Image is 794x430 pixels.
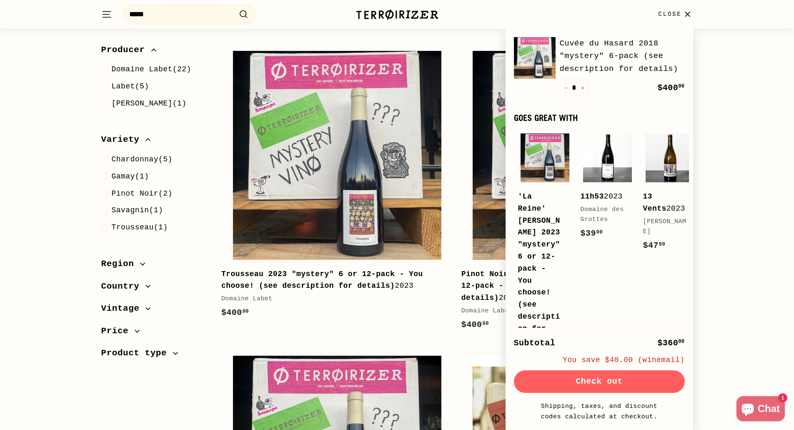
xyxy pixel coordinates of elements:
[243,309,249,314] sup: 00
[461,270,668,302] b: Pinot Noir "Les Varrons" 2023 "mystery" 6 or 12-pack - You choose! (see description for details)
[101,299,208,322] button: Vintage
[101,133,146,147] span: Variety
[112,65,173,74] span: Domaine Labet
[461,40,693,340] a: Pinot Noir "Les Varrons" 2023 "mystery" 6 or 12-pack - You choose! (see description for details)2...
[112,64,191,76] span: (22)
[112,206,149,215] span: Savagnin
[518,191,564,359] div: 2023
[643,217,689,237] div: [PERSON_NAME]
[659,241,665,247] sup: 00
[514,370,685,393] button: Check out
[112,172,135,181] span: Gamay
[112,189,159,198] span: Pinot Noir
[112,171,149,183] span: (1)
[112,80,149,93] span: (5)
[581,229,603,238] span: $39
[101,279,146,294] span: Country
[518,131,572,405] a: 'La Reine' [PERSON_NAME] 2023 "mystery" 6 or 12-pack - You choose! (see description for details)2...
[678,83,684,89] sup: 00
[101,43,151,57] span: Producer
[101,277,208,300] button: Country
[514,354,685,366] div: You save $40.00 (winemail)
[643,191,689,215] div: 2023
[514,37,556,79] img: Cuvée du Hasard 2018 "mystery" 6-pack (see description for details)
[581,191,626,203] div: 2023
[643,241,666,250] span: $47
[581,131,635,249] a: 11h532023Domaine des Grottes
[112,98,187,110] span: (1)
[461,268,685,304] div: 2023
[657,83,684,93] span: $400
[101,255,208,277] button: Region
[657,337,684,350] div: $360
[112,205,163,217] span: (1)
[643,192,666,213] b: 13 Vents
[112,188,173,200] span: (2)
[112,221,168,234] span: (1)
[101,347,173,361] span: Product type
[112,82,135,91] span: Labet
[514,337,556,350] div: Subtotal
[734,396,787,423] inbox-online-store-chat: Shopify online store chat
[221,294,445,304] div: Domaine Labet
[653,2,698,27] button: Close
[518,192,560,345] b: 'La Reine' [PERSON_NAME] 2023 "mystery" 6 or 12-pack - You choose! (see description for details)
[112,223,154,231] span: Trousseau
[560,79,572,96] button: Reduce item quantity by one
[678,339,684,345] sup: 00
[539,401,660,422] small: Shipping, taxes, and discount codes calculated at checkout.
[221,268,445,292] div: 2023
[581,192,604,201] b: 11h53
[461,306,685,316] div: Domaine Labet
[112,99,173,108] span: [PERSON_NAME]
[576,79,589,96] button: Increase item quantity by one
[461,320,489,329] span: $400
[101,322,208,345] button: Price
[112,153,173,166] span: (5)
[221,270,423,290] b: Trousseau 2023 "mystery" 6 or 12-pack - You choose! (see description for details)
[514,113,685,123] div: Goes great with
[101,345,208,367] button: Product type
[581,205,626,225] div: Domaine des Grottes
[101,41,208,63] button: Producer
[101,324,135,338] span: Price
[483,321,489,327] sup: 00
[101,131,208,153] button: Variety
[560,37,685,75] a: Cuvée du Hasard 2018 "mystery" 6-pack (see description for details)
[101,257,140,271] span: Region
[658,10,681,19] span: Close
[643,131,697,261] a: 13 Vents2023[PERSON_NAME]
[101,302,146,316] span: Vintage
[221,308,249,317] span: $400
[221,40,453,328] a: Trousseau 2023 "mystery" 6 or 12-pack - You choose! (see description for details)2023Domaine Labet
[112,155,159,163] span: Chardonnay
[596,229,603,235] sup: 00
